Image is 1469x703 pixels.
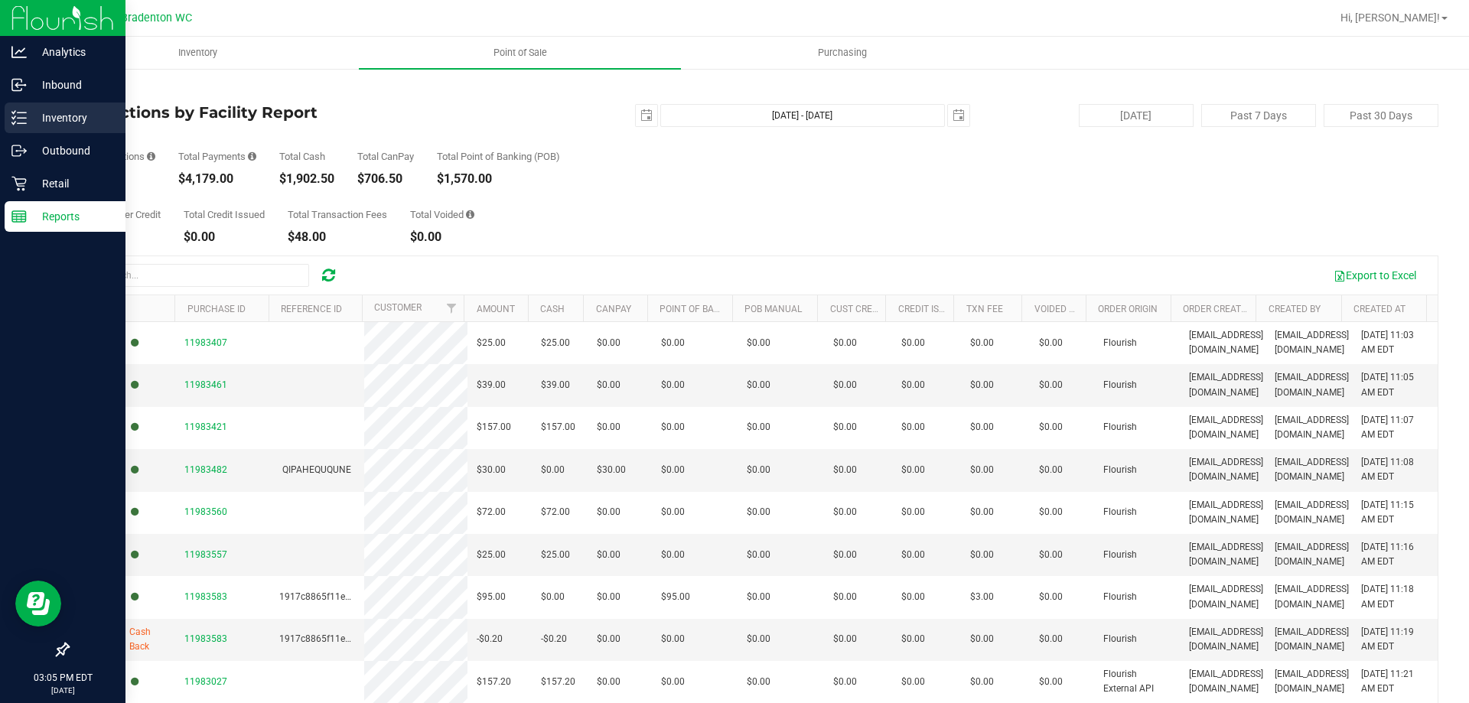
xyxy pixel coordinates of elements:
button: [DATE] [1079,104,1194,127]
span: $0.00 [1039,378,1063,392]
span: [EMAIL_ADDRESS][DOMAIN_NAME] [1275,667,1349,696]
span: select [636,105,657,126]
span: $0.00 [970,378,994,392]
span: [EMAIL_ADDRESS][DOMAIN_NAME] [1275,413,1349,442]
inline-svg: Inventory [11,110,27,125]
span: $157.00 [541,420,575,434]
span: [DATE] 11:15 AM EDT [1361,498,1428,527]
span: [DATE] 11:03 AM EDT [1361,328,1428,357]
span: $0.00 [747,675,770,689]
span: $25.00 [541,336,570,350]
span: $0.00 [597,632,620,646]
span: $0.00 [901,505,925,519]
span: 11983560 [184,506,227,517]
span: $0.00 [747,632,770,646]
span: [EMAIL_ADDRESS][DOMAIN_NAME] [1189,328,1263,357]
span: $0.00 [901,420,925,434]
span: $0.00 [833,463,857,477]
span: $0.00 [1039,548,1063,562]
a: Txn Fee [966,304,1003,314]
span: $157.20 [477,675,511,689]
span: $0.00 [970,632,994,646]
a: Created By [1269,304,1321,314]
span: [EMAIL_ADDRESS][DOMAIN_NAME] [1189,667,1263,696]
span: 11983027 [184,676,227,687]
div: Total Payments [178,151,256,161]
span: QIPAHEQUQUNE [282,464,351,475]
span: $0.00 [661,336,685,350]
span: $0.00 [661,378,685,392]
span: [EMAIL_ADDRESS][DOMAIN_NAME] [1189,455,1263,484]
a: Inventory [37,37,359,69]
a: Cust Credit [830,304,886,314]
inline-svg: Reports [11,209,27,224]
button: Past 7 Days [1201,104,1316,127]
a: Cash [540,304,565,314]
span: $0.00 [597,336,620,350]
span: $0.00 [661,463,685,477]
span: $0.00 [833,548,857,562]
span: 11983407 [184,337,227,348]
a: Filter [438,295,464,321]
span: $0.00 [1039,590,1063,604]
span: -$0.20 [541,632,567,646]
span: $25.00 [477,548,506,562]
span: $0.00 [970,336,994,350]
a: Point of Banking (POB) [660,304,768,314]
span: [DATE] 11:19 AM EDT [1361,625,1428,654]
p: [DATE] [7,685,119,696]
span: $0.00 [901,590,925,604]
span: $0.00 [747,336,770,350]
span: [EMAIL_ADDRESS][DOMAIN_NAME] [1275,540,1349,569]
a: Order Origin [1098,304,1158,314]
div: Total Credit Issued [184,210,265,220]
span: [DATE] 11:05 AM EDT [1361,370,1428,399]
div: $1,570.00 [437,173,560,185]
span: $0.00 [901,632,925,646]
span: Flourish [1103,632,1137,646]
span: $157.20 [541,675,575,689]
span: $0.00 [833,505,857,519]
span: Flourish External API [1103,667,1171,696]
span: $0.00 [747,420,770,434]
span: Flourish [1103,463,1137,477]
i: Sum of all voided payment transaction amounts, excluding tips and transaction fees. [466,210,474,220]
span: $0.00 [597,505,620,519]
p: 03:05 PM EDT [7,671,119,685]
span: 11983557 [184,549,227,560]
span: $72.00 [477,505,506,519]
div: $48.00 [288,231,387,243]
div: $1,902.50 [279,173,334,185]
span: $0.00 [833,336,857,350]
span: Purchasing [797,46,888,60]
span: [EMAIL_ADDRESS][DOMAIN_NAME] [1275,582,1349,611]
h4: Transactions by Facility Report [67,104,524,121]
p: Analytics [27,43,119,61]
span: $0.00 [970,463,994,477]
span: [DATE] 11:07 AM EDT [1361,413,1428,442]
span: [EMAIL_ADDRESS][DOMAIN_NAME] [1189,370,1263,399]
span: select [948,105,969,126]
span: Flourish [1103,590,1137,604]
span: [DATE] 11:08 AM EDT [1361,455,1428,484]
span: $30.00 [477,463,506,477]
span: $0.00 [1039,505,1063,519]
span: $0.00 [901,336,925,350]
span: [EMAIL_ADDRESS][DOMAIN_NAME] [1275,370,1349,399]
span: $25.00 [541,548,570,562]
inline-svg: Retail [11,176,27,191]
a: Purchase ID [187,304,246,314]
a: Credit Issued [898,304,962,314]
inline-svg: Inbound [11,77,27,93]
p: Retail [27,174,119,193]
span: Flourish [1103,505,1137,519]
iframe: Resource center [15,581,61,627]
span: [EMAIL_ADDRESS][DOMAIN_NAME] [1275,498,1349,527]
span: -$0.20 [477,632,503,646]
span: $72.00 [541,505,570,519]
span: $0.00 [833,420,857,434]
span: $39.00 [541,378,570,392]
div: $0.00 [410,231,474,243]
i: Sum of all successful, non-voided payment transaction amounts, excluding tips and transaction fees. [248,151,256,161]
span: Flourish [1103,336,1137,350]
